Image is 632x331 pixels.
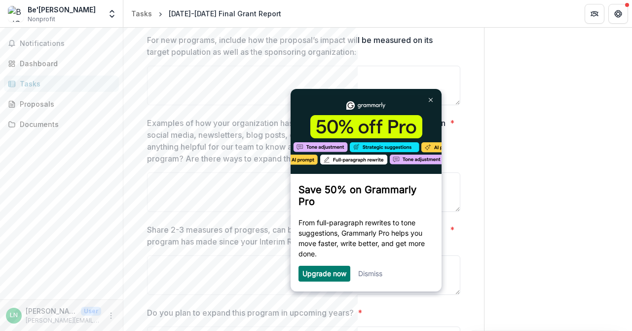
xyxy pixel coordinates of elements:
p: Share 2-3 measures of progress, can be qualitative or quantitative, that your program has made si... [147,224,446,248]
p: Do you plan to expand this program in upcoming years? [147,307,354,319]
button: Partners [585,4,604,24]
a: Tasks [4,76,119,92]
div: Tasks [131,8,152,19]
a: Dismiss [73,180,97,189]
a: Dashboard [4,55,119,72]
p: User [81,307,101,316]
button: Notifications [4,36,119,51]
p: For new programs, include how the proposal’s impact will be measured on its target population as ... [147,34,454,58]
button: Get Help [608,4,628,24]
span: Notifications [20,40,115,48]
a: Tasks [127,6,156,21]
button: More [105,310,117,322]
img: cf05b94ade4f42629b949fb8a375e811-frame-31613004.png [5,6,156,85]
a: Documents [4,116,119,132]
img: Be'Chol Lashon [8,6,24,22]
div: Be'[PERSON_NAME] [28,4,96,15]
span: Nonprofit [28,15,55,24]
a: Proposals [4,96,119,112]
a: Upgrade now [17,180,61,189]
div: Dashboard [20,58,111,69]
div: [DATE]-[DATE] Final Grant Report [169,8,281,19]
div: Documents [20,119,111,129]
p: [PERSON_NAME][EMAIL_ADDRESS][DOMAIN_NAME] [26,316,101,325]
button: Open entity switcher [105,4,119,24]
p: From full-paragraph rewrites to tone suggestions, Grammarly Pro helps you move faster, write bett... [13,128,149,170]
div: Proposals [20,99,111,109]
p: Examples of how your organization has highlighted the partnership with WRJ (on social media, news... [147,117,446,165]
nav: breadcrumb [127,6,285,21]
img: close_x_white.png [144,9,148,13]
h3: Save 50% on Grammarly Pro [13,95,149,119]
p: [PERSON_NAME] [26,306,77,316]
div: Tasks [20,79,111,89]
div: Lindsey Newman [10,312,18,319]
